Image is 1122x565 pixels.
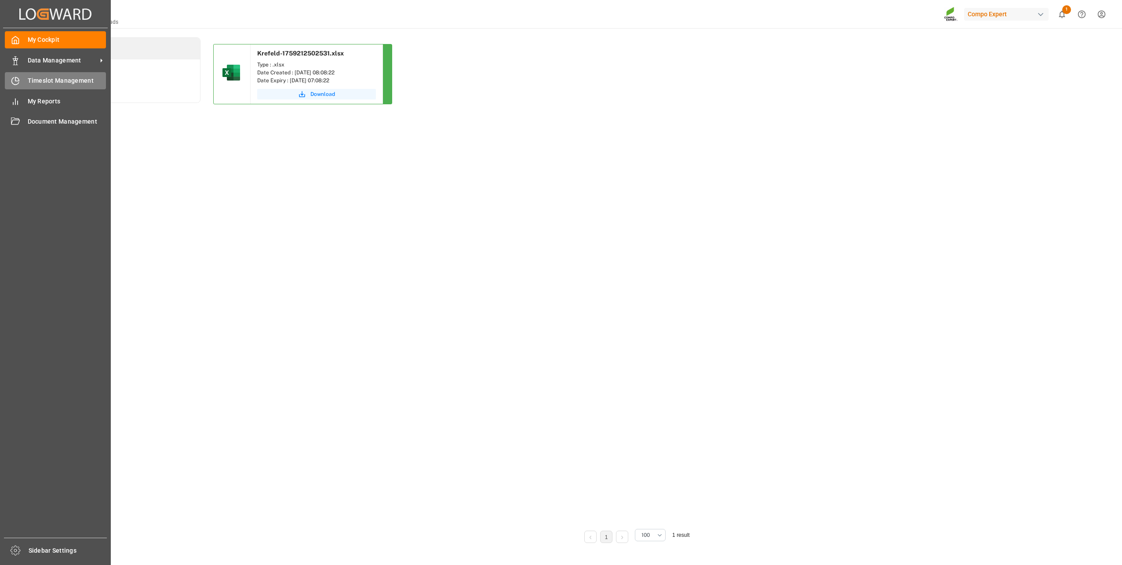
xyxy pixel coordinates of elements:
[221,62,242,83] img: microsoft-excel-2019--v1.png
[257,50,344,57] span: Krefeld-1759212502531.xlsx
[1052,4,1072,24] button: show 1 new notifications
[600,531,612,543] li: 1
[1062,5,1071,14] span: 1
[964,6,1052,22] button: Compo Expert
[584,531,597,543] li: Previous Page
[944,7,958,22] img: Screenshot%202023-09-29%20at%2010.02.21.png_1712312052.png
[605,534,608,540] a: 1
[641,531,650,539] span: 100
[257,89,376,99] button: Download
[28,97,106,106] span: My Reports
[257,61,376,69] div: Type : .xlsx
[616,531,628,543] li: Next Page
[5,92,106,110] a: My Reports
[28,56,97,65] span: Data Management
[257,69,376,77] div: Date Created : [DATE] 08:08:22
[635,529,666,541] button: open menu
[40,38,200,59] a: Downloads
[1072,4,1092,24] button: Help Center
[257,77,376,84] div: Date Expiry : [DATE] 07:08:22
[40,81,200,103] a: Activity
[29,546,107,555] span: Sidebar Settings
[672,532,689,538] span: 1 result
[310,90,335,98] span: Download
[5,72,106,89] a: Timeslot Management
[40,59,200,81] a: Tasks
[5,113,106,130] a: Document Management
[28,76,106,85] span: Timeslot Management
[28,117,106,126] span: Document Management
[5,31,106,48] a: My Cockpit
[964,8,1049,21] div: Compo Expert
[28,35,106,44] span: My Cockpit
